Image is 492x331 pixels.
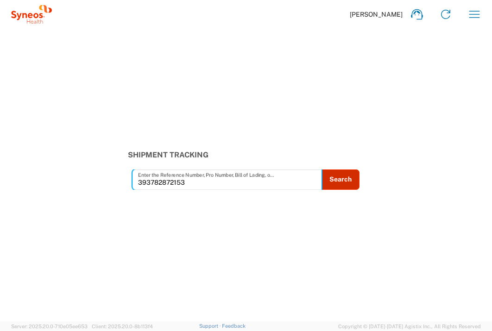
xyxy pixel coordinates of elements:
[11,324,88,329] span: Server: 2025.20.0-710e05ee653
[350,10,403,19] span: [PERSON_NAME]
[128,150,364,159] h3: Shipment Tracking
[92,324,153,329] span: Client: 2025.20.0-8b113f4
[222,323,246,329] a: Feedback
[338,322,481,331] span: Copyright © [DATE]-[DATE] Agistix Inc., All Rights Reserved
[199,323,222,329] a: Support
[322,169,360,190] button: Search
